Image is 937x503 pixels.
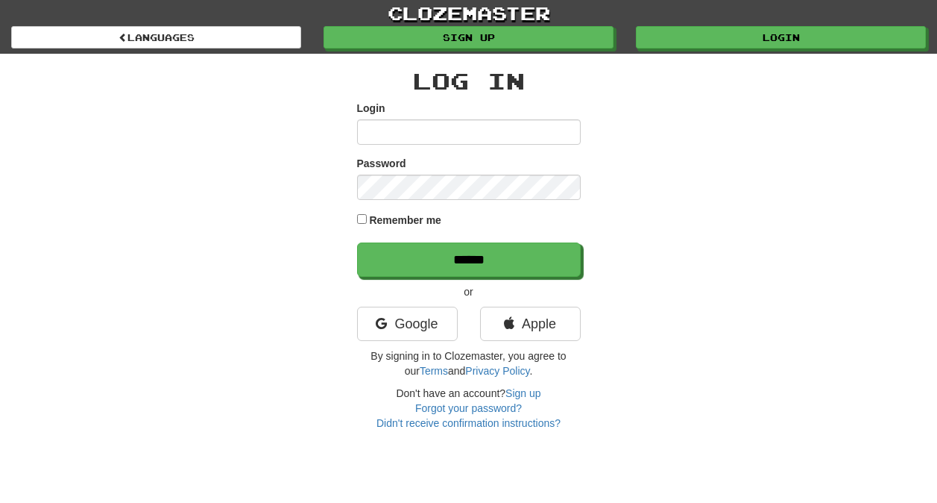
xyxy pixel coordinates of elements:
a: Terms [420,365,448,377]
p: or [357,284,581,299]
a: Forgot your password? [415,402,522,414]
label: Password [357,156,406,171]
a: Didn't receive confirmation instructions? [376,417,561,429]
a: Privacy Policy [465,365,529,377]
div: Don't have an account? [357,386,581,431]
a: Login [636,26,926,49]
a: Sign up [505,387,540,399]
a: Apple [480,307,581,341]
h2: Log In [357,69,581,93]
label: Remember me [369,213,441,228]
a: Languages [11,26,301,49]
label: Login [357,101,385,116]
p: By signing in to Clozemaster, you agree to our and . [357,349,581,378]
a: Sign up [324,26,613,49]
a: Google [357,307,458,341]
